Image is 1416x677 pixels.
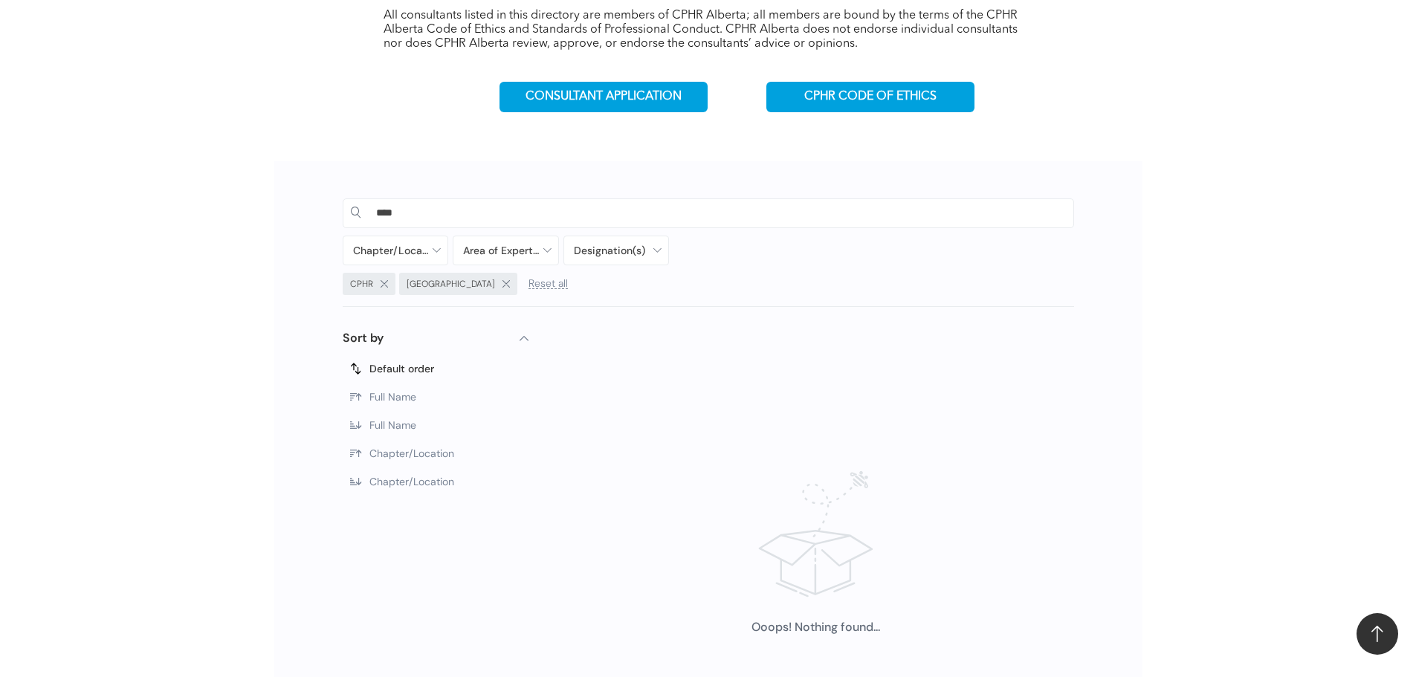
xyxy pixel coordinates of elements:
[766,82,974,112] a: CPHR CODE OF ETHICS
[751,620,880,635] span: Ooops! Nothing found...
[369,390,416,404] span: Full Name
[804,90,937,104] span: CPHR CODE OF ETHICS
[369,362,434,375] span: Default order
[500,82,708,112] a: CONSULTANT APPLICATION
[350,276,373,291] span: CPHR
[369,475,454,488] span: Chapter/Location
[526,90,682,104] span: CONSULTANT APPLICATION
[343,329,384,347] p: Sort by
[407,276,495,291] span: [GEOGRAPHIC_DATA]
[528,278,568,289] span: Reset all
[369,418,416,432] span: Full Name
[369,447,454,460] span: Chapter/Location
[384,10,1018,50] span: All consultants listed in this directory are members of CPHR Alberta; all members are bound by th...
